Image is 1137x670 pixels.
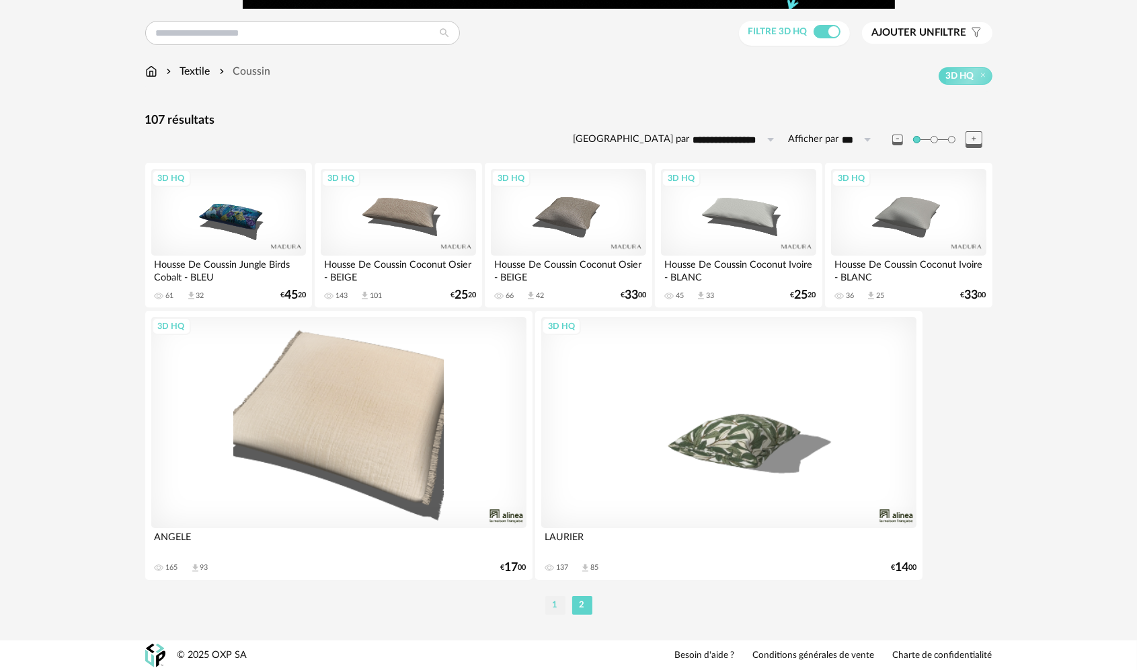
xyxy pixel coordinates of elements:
div: 3D HQ [542,318,581,335]
span: Ajouter un [872,28,935,38]
div: € 20 [450,291,476,300]
span: filtre [872,26,967,40]
span: 45 [284,291,298,300]
div: ANGELE [151,528,526,555]
span: Download icon [866,291,876,301]
div: 93 [200,563,208,572]
span: Filtre 3D HQ [748,27,808,36]
label: [GEOGRAPHIC_DATA] par [574,133,690,146]
div: 137 [556,563,568,572]
span: 25 [455,291,468,300]
span: Download icon [190,563,200,573]
div: 61 [166,291,174,301]
div: 42 [536,291,544,301]
div: 45 [676,291,684,301]
a: 3D HQ Housse De Coussin Jungle Birds Cobalt - BLEU 61 Download icon 32 €4520 [145,163,312,308]
span: Download icon [696,291,706,301]
div: € 00 [621,291,646,300]
div: Housse De Coussin Coconut Ivoire - BLANC [831,256,986,283]
div: 25 [876,291,884,301]
div: 3D HQ [492,170,531,187]
span: 33 [625,291,638,300]
a: 3D HQ Housse De Coussin Coconut Osier - BEIGE 143 Download icon 101 €2520 [315,163,481,308]
a: 3D HQ LAURIER 137 Download icon 85 €1400 [535,311,923,580]
div: © 2025 OXP SA [178,649,247,662]
a: Besoin d'aide ? [675,650,735,662]
a: 3D HQ Housse De Coussin Coconut Osier - BEIGE 66 Download icon 42 €3300 [485,163,652,308]
div: 143 [336,291,348,301]
span: Download icon [526,291,536,301]
span: 14 [895,563,908,572]
span: 33 [965,291,978,300]
span: Download icon [186,291,196,301]
label: Afficher par [789,133,839,146]
div: € 00 [501,563,526,572]
img: OXP [145,644,165,667]
div: € 20 [280,291,306,300]
div: 3D HQ [832,170,871,187]
div: € 20 [791,291,816,300]
span: Filter icon [967,26,982,40]
div: LAURIER [541,528,916,555]
span: Download icon [580,563,590,573]
div: 32 [196,291,204,301]
div: 85 [590,563,598,572]
div: € 00 [961,291,986,300]
div: Textile [163,64,210,79]
div: 101 [370,291,382,301]
a: Conditions générales de vente [753,650,875,662]
div: 3D HQ [152,170,191,187]
button: Ajouter unfiltre Filter icon [862,22,992,44]
div: € 00 [891,563,916,572]
div: 3D HQ [152,318,191,335]
div: 3D HQ [321,170,360,187]
div: 36 [846,291,854,301]
span: Download icon [360,291,370,301]
a: 3D HQ ANGELE 165 Download icon 93 €1700 [145,311,533,580]
a: Charte de confidentialité [893,650,992,662]
img: svg+xml;base64,PHN2ZyB3aWR0aD0iMTYiIGhlaWdodD0iMTYiIHZpZXdCb3g9IjAgMCAxNiAxNiIgZmlsbD0ibm9uZSIgeG... [163,64,174,79]
div: 3D HQ [662,170,701,187]
span: 17 [505,563,518,572]
img: svg+xml;base64,PHN2ZyB3aWR0aD0iMTYiIGhlaWdodD0iMTciIHZpZXdCb3g9IjAgMCAxNiAxNyIgZmlsbD0ibm9uZSIgeG... [145,64,157,79]
div: 165 [166,563,178,572]
div: Housse De Coussin Coconut Osier - BEIGE [491,256,645,283]
div: 107 résultats [145,113,992,128]
div: 66 [506,291,514,301]
a: 3D HQ Housse De Coussin Coconut Ivoire - BLANC 45 Download icon 33 €2520 [655,163,822,308]
a: 3D HQ Housse De Coussin Coconut Ivoire - BLANC 36 Download icon 25 €3300 [825,163,992,308]
div: Housse De Coussin Jungle Birds Cobalt - BLEU [151,256,306,283]
li: 2 [572,596,592,615]
li: 1 [545,596,565,615]
div: Housse De Coussin Coconut Ivoire - BLANC [661,256,816,283]
div: Housse De Coussin Coconut Osier - BEIGE [321,256,475,283]
span: 25 [795,291,808,300]
div: 33 [706,291,714,301]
